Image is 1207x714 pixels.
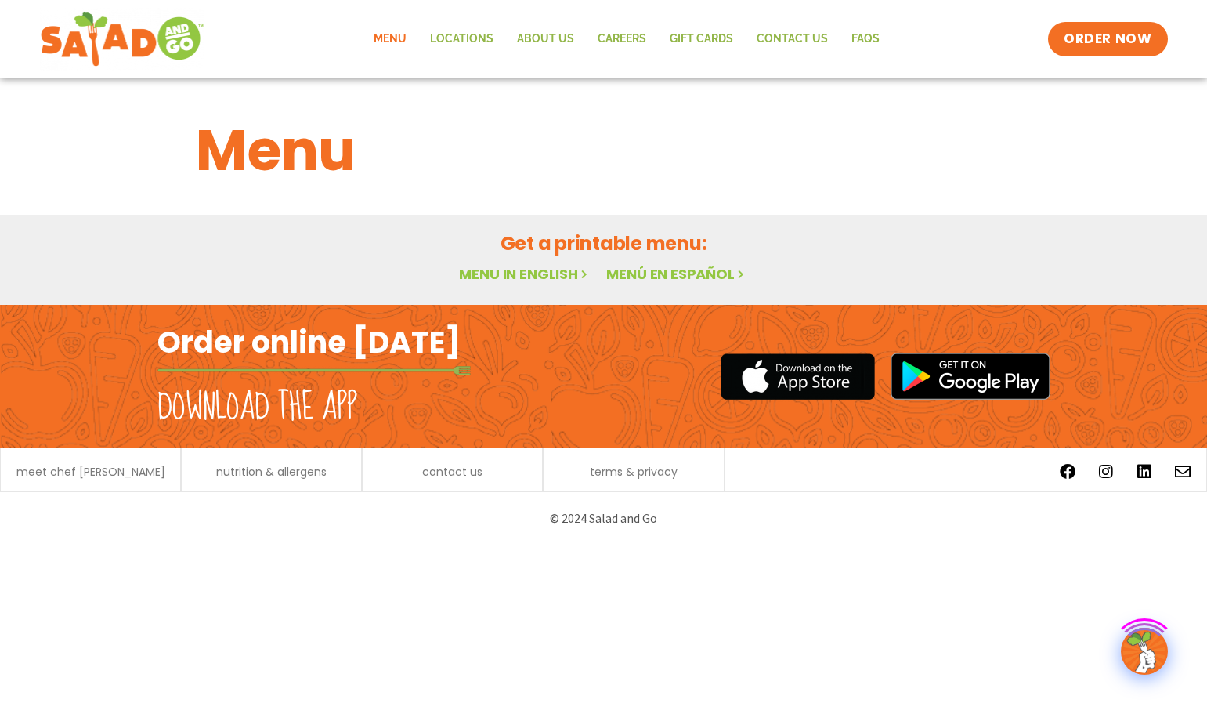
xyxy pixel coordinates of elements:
[505,21,586,57] a: About Us
[586,21,658,57] a: Careers
[1048,22,1167,56] a: ORDER NOW
[1064,30,1151,49] span: ORDER NOW
[196,108,1012,193] h1: Menu
[362,21,891,57] nav: Menu
[196,230,1012,257] h2: Get a printable menu:
[157,366,471,375] img: fork
[745,21,840,57] a: Contact Us
[157,386,357,429] h2: Download the app
[165,508,1043,529] p: © 2024 Salad and Go
[422,466,482,477] a: contact us
[40,8,205,71] img: new-SAG-logo-768×292
[16,466,165,477] a: meet chef [PERSON_NAME]
[459,264,591,284] a: Menu in English
[721,351,875,402] img: appstore
[658,21,745,57] a: GIFT CARDS
[840,21,891,57] a: FAQs
[157,323,461,361] h2: Order online [DATE]
[891,353,1050,400] img: google_play
[418,21,505,57] a: Locations
[362,21,418,57] a: Menu
[606,264,747,284] a: Menú en español
[216,466,327,477] a: nutrition & allergens
[590,466,678,477] a: terms & privacy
